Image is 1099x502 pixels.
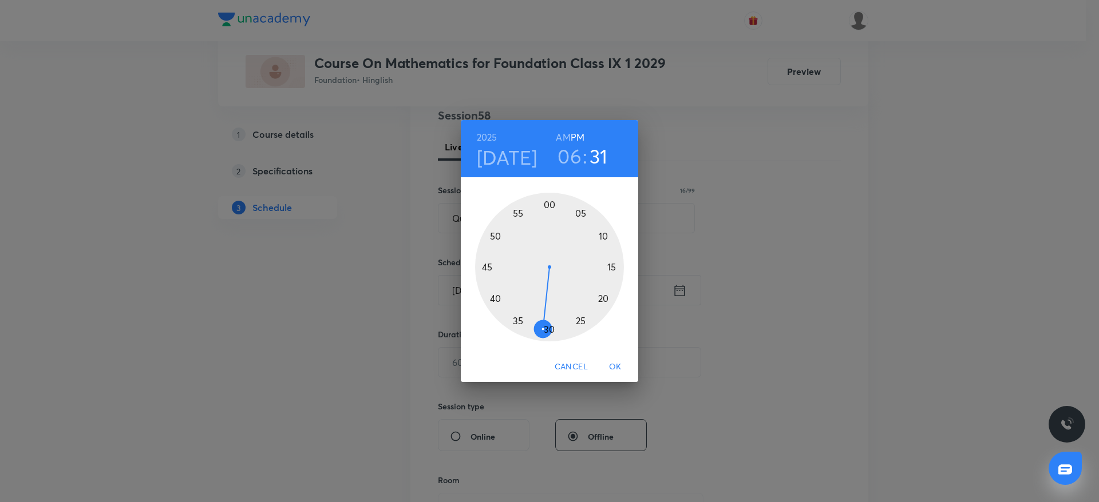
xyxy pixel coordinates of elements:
[558,144,582,168] button: 06
[477,145,537,169] button: [DATE]
[597,356,634,377] button: OK
[602,360,629,374] span: OK
[550,356,592,377] button: Cancel
[583,144,587,168] h3: :
[477,129,497,145] button: 2025
[590,144,608,168] button: 31
[556,129,570,145] button: AM
[555,360,588,374] span: Cancel
[571,129,584,145] button: PM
